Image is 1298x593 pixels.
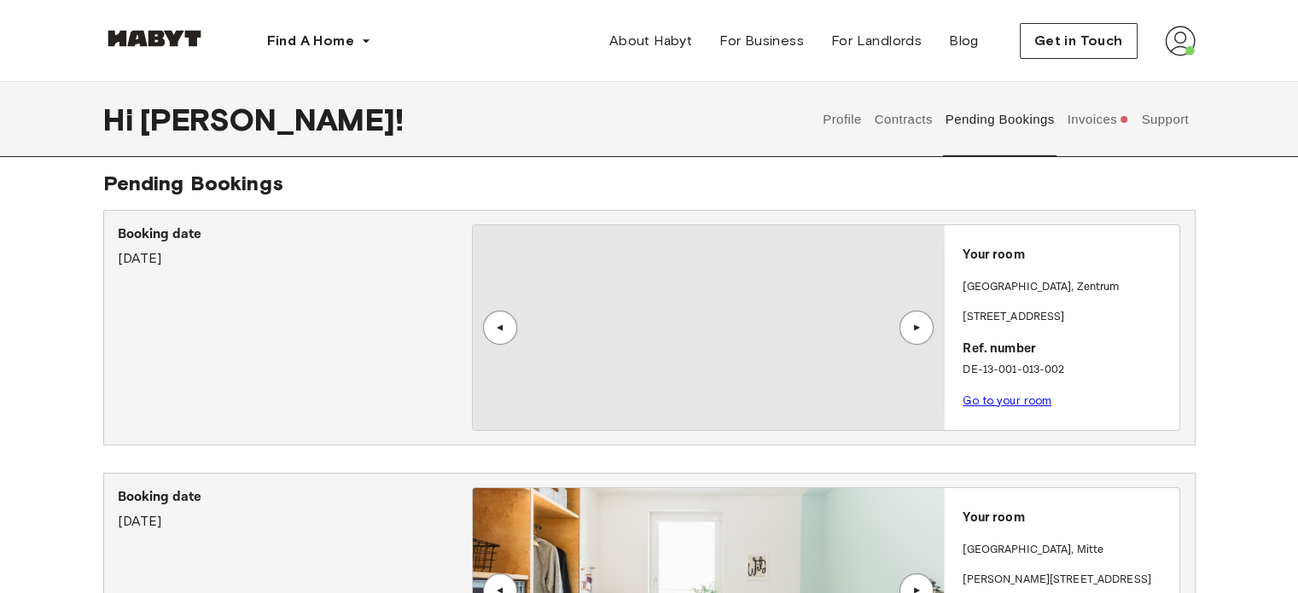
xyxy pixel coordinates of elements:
button: Contracts [872,82,934,157]
a: Blog [935,24,992,58]
p: Your room [963,246,1173,265]
span: Pending Bookings [103,171,283,195]
span: [PERSON_NAME] ! [140,102,404,137]
span: Find A Home [267,31,354,51]
img: avatar [1165,26,1196,56]
button: Get in Touch [1020,23,1138,59]
span: Blog [949,31,979,51]
button: Pending Bookings [943,82,1056,157]
span: Hi [103,102,140,137]
div: [DATE] [118,224,472,269]
p: [STREET_ADDRESS] [963,309,1173,326]
div: ▲ [492,323,509,333]
span: For Business [719,31,804,51]
div: [DATE] [118,487,472,532]
p: [GEOGRAPHIC_DATA] , Zentrum [963,279,1119,296]
p: Booking date [118,487,472,508]
button: Find A Home [253,24,385,58]
p: [GEOGRAPHIC_DATA] , Mitte [963,542,1103,559]
div: ▲ [908,323,925,333]
p: [PERSON_NAME][STREET_ADDRESS] [963,572,1173,589]
div: user profile tabs [817,82,1196,157]
span: For Landlords [831,31,922,51]
p: Your room [963,509,1173,528]
p: Ref. number [963,340,1173,359]
a: For Business [706,24,818,58]
button: Support [1139,82,1191,157]
button: Invoices [1065,82,1131,157]
span: Get in Touch [1034,31,1123,51]
a: About Habyt [596,24,706,58]
a: For Landlords [818,24,935,58]
button: Profile [821,82,864,157]
p: DE-13-001-013-002 [963,362,1173,379]
p: Booking date [118,224,472,245]
a: Go to your room [963,394,1051,407]
img: Habyt [103,30,206,47]
span: About Habyt [609,31,692,51]
img: Image of the room [473,225,944,430]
